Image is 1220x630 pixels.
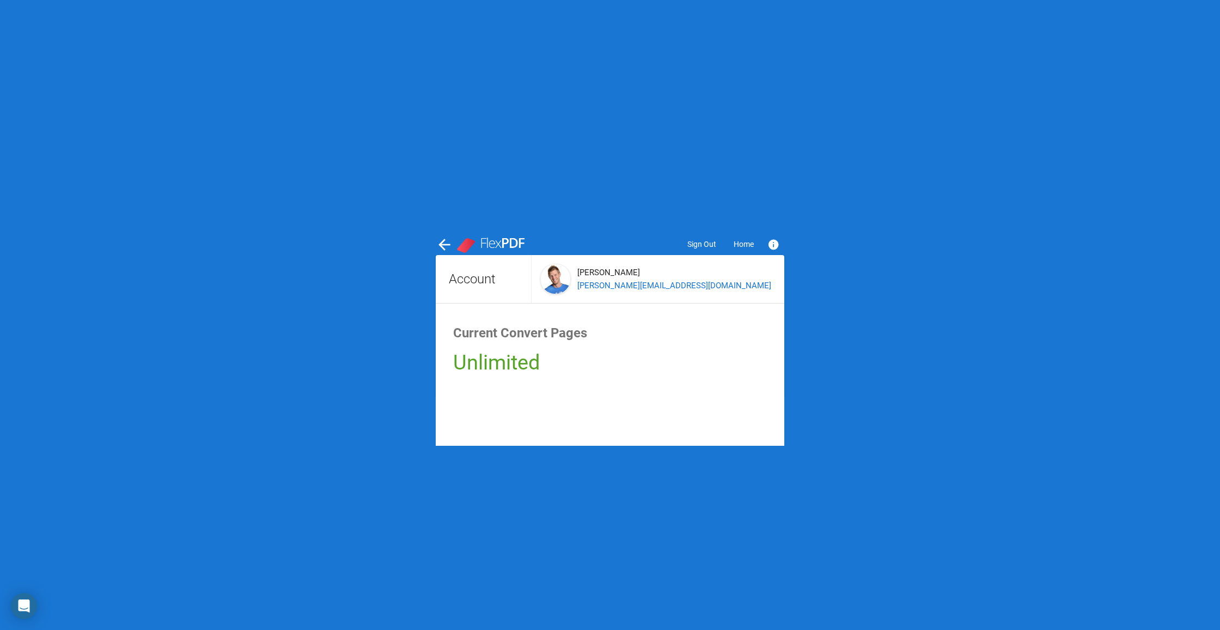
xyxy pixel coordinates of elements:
[767,238,780,251] mat-icon: info
[11,593,37,619] div: Open Intercom Messenger
[453,321,767,345] h3: Current Convert Pages
[436,236,453,253] mat-icon: arrow_back
[734,240,754,249] span: Home
[453,345,767,380] div: Unlimited
[577,266,771,279] div: [PERSON_NAME]
[687,240,716,249] span: Sign Out
[679,234,725,254] button: Sign Out
[541,264,570,294] img: 0cda0c4cc9d90b7476f90d1a471b662b
[725,234,762,254] button: Home
[436,265,531,293] h2: Account
[577,279,771,292] div: [PERSON_NAME][EMAIL_ADDRESS][DOMAIN_NAME]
